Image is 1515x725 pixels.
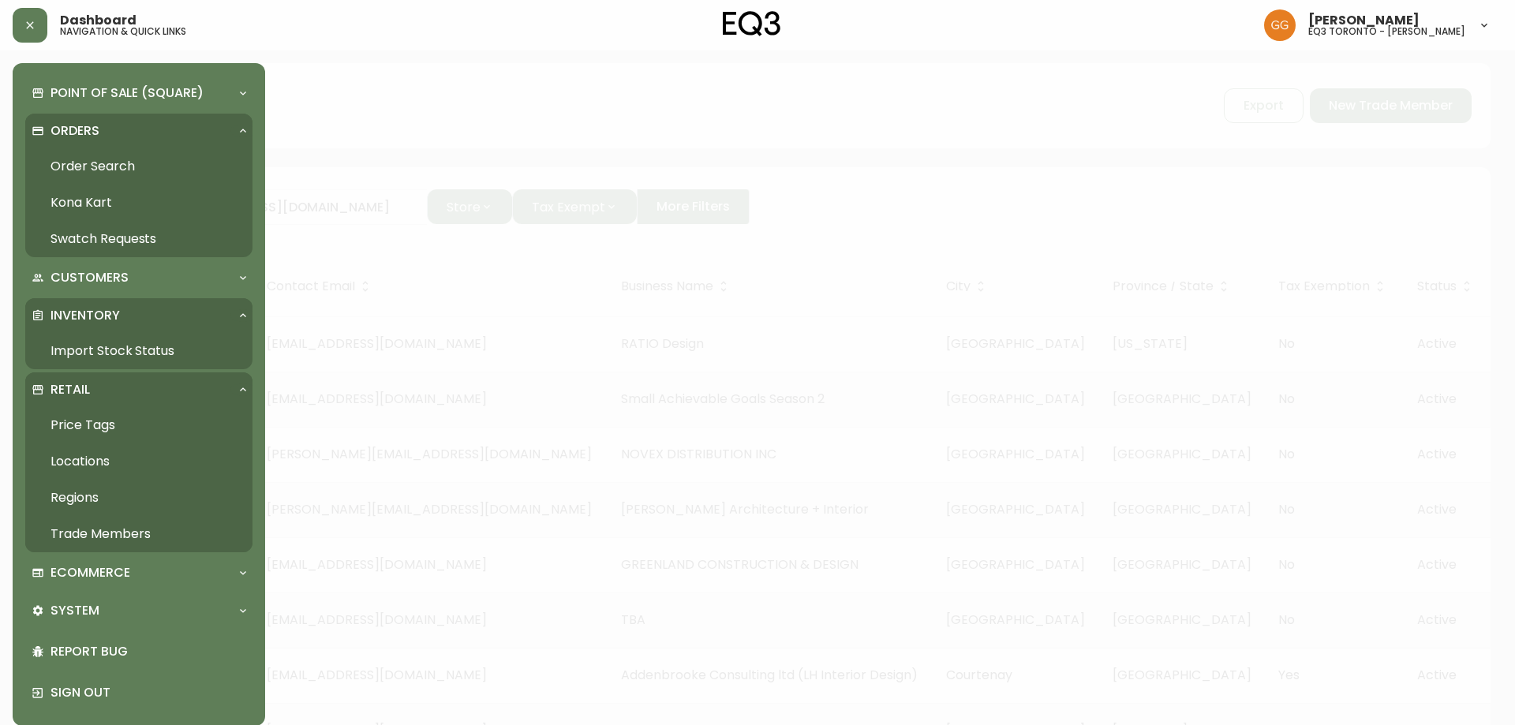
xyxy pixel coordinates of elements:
[60,27,186,36] h5: navigation & quick links
[25,333,252,369] a: Import Stock Status
[723,11,781,36] img: logo
[25,516,252,552] a: Trade Members
[25,631,252,672] div: Report Bug
[25,480,252,516] a: Regions
[25,114,252,148] div: Orders
[25,185,252,221] a: Kona Kart
[25,76,252,110] div: Point of Sale (Square)
[1308,14,1420,27] span: [PERSON_NAME]
[25,443,252,480] a: Locations
[50,122,99,140] p: Orders
[50,381,90,398] p: Retail
[50,684,246,701] p: Sign Out
[25,260,252,295] div: Customers
[25,593,252,628] div: System
[50,307,120,324] p: Inventory
[1308,27,1465,36] h5: eq3 toronto - [PERSON_NAME]
[25,555,252,590] div: Ecommerce
[25,672,252,713] div: Sign Out
[50,269,129,286] p: Customers
[1264,9,1296,41] img: dbfc93a9366efef7dcc9a31eef4d00a7
[25,148,252,185] a: Order Search
[25,372,252,407] div: Retail
[50,602,99,619] p: System
[50,564,130,581] p: Ecommerce
[60,14,137,27] span: Dashboard
[50,84,204,102] p: Point of Sale (Square)
[25,298,252,333] div: Inventory
[25,221,252,257] a: Swatch Requests
[50,643,246,660] p: Report Bug
[25,407,252,443] a: Price Tags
